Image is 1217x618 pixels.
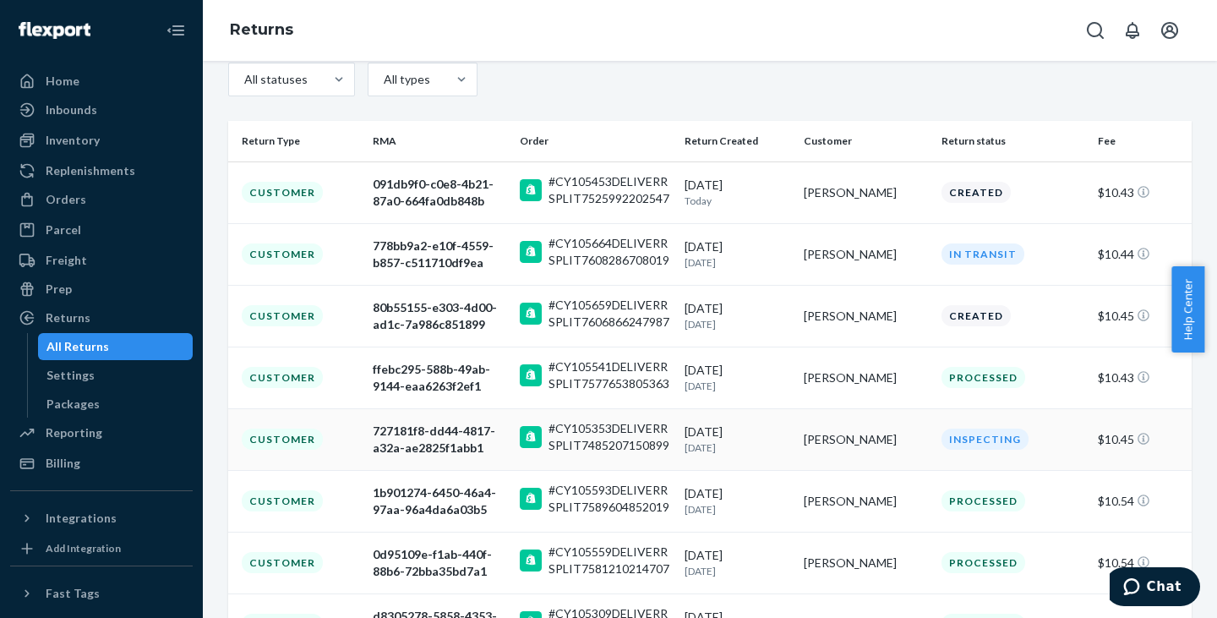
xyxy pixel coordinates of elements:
div: #CY105453DELIVERRSPLIT7525992202547 [548,173,671,207]
iframe: Opens a widget where you can chat to one of our agents [1110,567,1200,610]
div: #CY105593DELIVERRSPLIT7589604852019 [548,482,671,516]
p: [DATE] [685,255,790,270]
div: Created [941,182,1011,203]
a: Orders [10,186,193,213]
div: Processed [941,490,1025,511]
div: Orders [46,191,86,208]
div: 1b901274-6450-46a4-97aa-96a4da6a03b5 [373,484,506,518]
td: $10.44 [1091,223,1192,285]
th: RMA [366,121,513,161]
div: Billing [46,455,80,472]
div: [PERSON_NAME] [804,493,928,510]
ol: breadcrumbs [216,6,307,55]
div: #CY105559DELIVERRSPLIT7581210214707 [548,544,671,577]
div: [PERSON_NAME] [804,308,928,325]
div: Processed [941,367,1025,388]
td: $10.54 [1091,470,1192,532]
div: [DATE] [685,547,790,578]
th: Return status [935,121,1091,161]
div: Packages [46,396,100,413]
th: Return Created [678,121,797,161]
div: 0d95109e-f1ab-440f-88b6-72bba35bd7a1 [373,546,506,580]
a: Add Integration [10,539,193,559]
div: Customer [242,367,323,388]
div: [DATE] [685,424,790,455]
img: Flexport logo [19,22,90,39]
td: $10.45 [1091,285,1192,347]
div: Integrations [46,510,117,527]
div: In Transit [941,243,1024,265]
div: Freight [46,252,87,269]
div: Customer [242,243,323,265]
a: Prep [10,276,193,303]
div: Home [46,73,79,90]
a: All Returns [38,333,194,360]
div: 778bb9a2-e10f-4559-b857-c511710df9ea [373,238,506,271]
button: Open notifications [1116,14,1149,47]
div: Settings [46,367,95,384]
div: #CY105541DELIVERRSPLIT7577653805363 [548,358,671,392]
p: [DATE] [685,379,790,393]
div: All statuses [244,71,305,88]
div: Customer [242,552,323,573]
button: Open account menu [1153,14,1187,47]
div: Customer [242,429,323,450]
button: Help Center [1171,266,1204,353]
a: Returns [10,304,193,331]
p: [DATE] [685,564,790,578]
a: Replenishments [10,157,193,184]
div: 091db9f0-c0e8-4b21-87a0-664fa0db848b [373,176,506,210]
div: Reporting [46,424,102,441]
div: Processed [941,552,1025,573]
div: Replenishments [46,162,135,179]
div: Prep [46,281,72,298]
div: [PERSON_NAME] [804,555,928,572]
button: Fast Tags [10,580,193,607]
div: [PERSON_NAME] [804,431,928,448]
div: Inspecting [941,429,1029,450]
p: [DATE] [685,502,790,517]
div: Customer [242,305,323,326]
a: Returns [230,20,293,39]
div: Customer [242,182,323,203]
div: [PERSON_NAME] [804,184,928,201]
div: [PERSON_NAME] [804,369,928,386]
p: Today [685,194,790,208]
div: Parcel [46,221,81,238]
div: Add Integration [46,541,121,555]
a: Freight [10,247,193,274]
div: #CY105659DELIVERRSPLIT7606866247987 [548,297,671,331]
p: [DATE] [685,317,790,331]
div: [DATE] [685,177,790,208]
div: #CY105664DELIVERRSPLIT7608286708019 [548,235,671,269]
div: [DATE] [685,238,790,270]
a: Billing [10,450,193,477]
div: [DATE] [685,485,790,517]
div: [DATE] [685,300,790,331]
th: Customer [797,121,935,161]
div: Fast Tags [46,585,100,602]
div: [DATE] [685,362,790,393]
a: Settings [38,362,194,389]
div: All Returns [46,338,109,355]
div: Created [941,305,1011,326]
div: #CY105353DELIVERRSPLIT7485207150899 [548,420,671,454]
div: ffebc295-588b-49ab-9144-eaa6263f2ef1 [373,361,506,395]
div: Customer [242,490,323,511]
div: [PERSON_NAME] [804,246,928,263]
a: Reporting [10,419,193,446]
th: Fee [1091,121,1192,161]
a: Inventory [10,127,193,154]
th: Order [513,121,678,161]
div: 80b55155-e303-4d00-ad1c-7a986c851899 [373,299,506,333]
td: $10.43 [1091,161,1192,223]
div: Inbounds [46,101,97,118]
div: All types [384,71,428,88]
button: Open Search Box [1078,14,1112,47]
td: $10.54 [1091,532,1192,593]
a: Parcel [10,216,193,243]
button: Close Navigation [159,14,193,47]
div: Returns [46,309,90,326]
